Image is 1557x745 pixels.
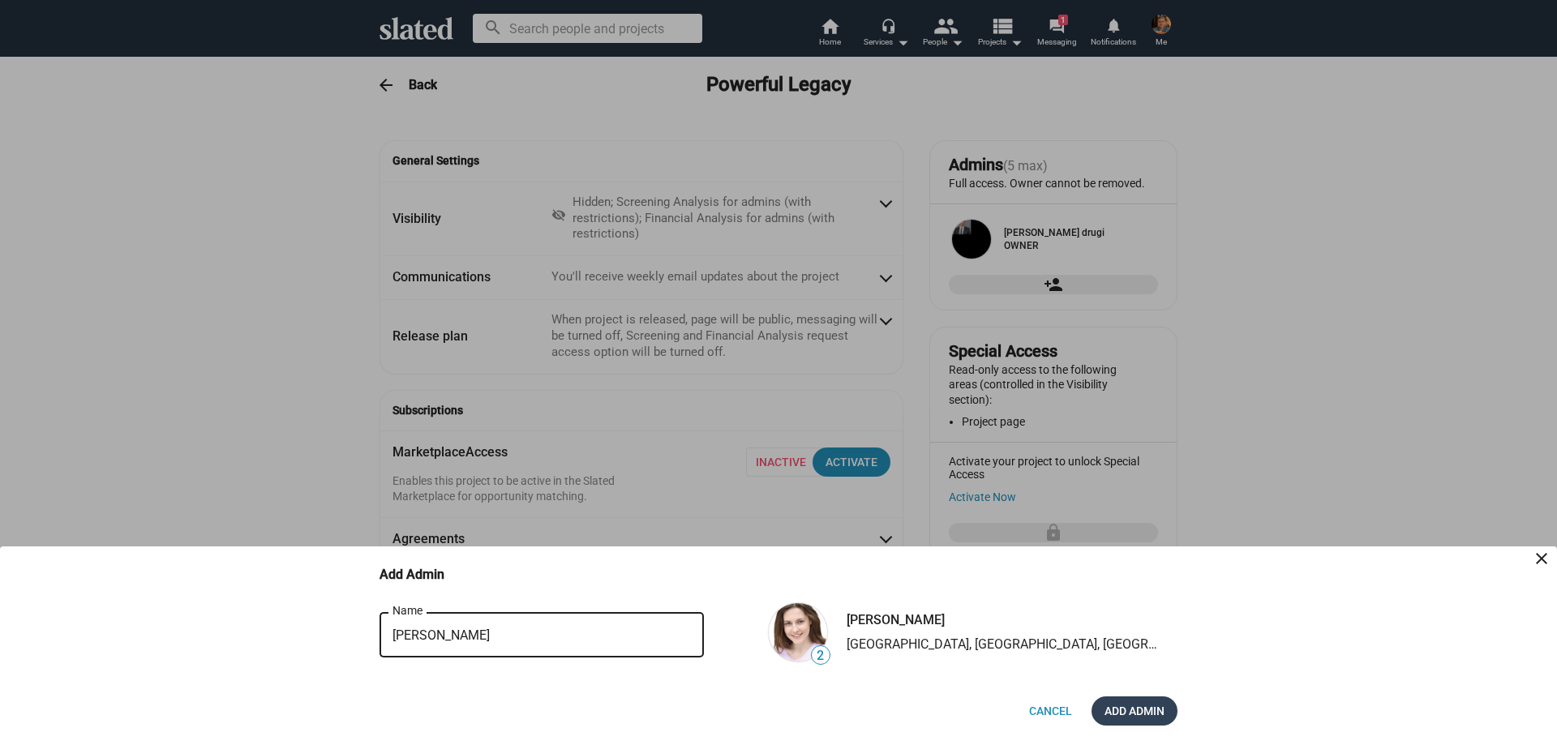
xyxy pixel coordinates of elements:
[1104,696,1165,726] span: Add Admin
[1029,696,1072,726] span: Cancel
[380,566,467,583] h3: Add Admin
[380,566,1177,589] bottom-sheet-header: Add Admin
[1532,549,1551,568] mat-icon: close
[769,603,827,662] img: undefined
[1092,696,1177,726] button: Add Admin
[847,636,1158,653] div: [GEOGRAPHIC_DATA], [GEOGRAPHIC_DATA], [GEOGRAPHIC_DATA], Other
[847,611,1158,628] div: [PERSON_NAME]
[1016,696,1085,726] button: Cancel
[812,648,830,664] span: 2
